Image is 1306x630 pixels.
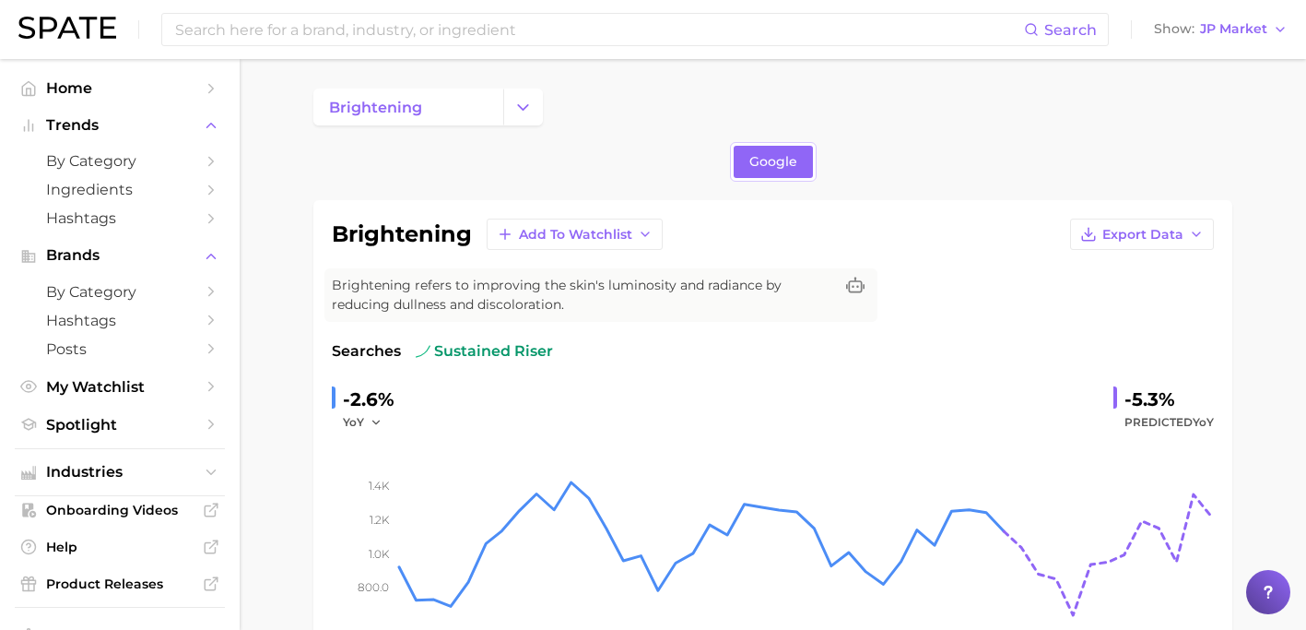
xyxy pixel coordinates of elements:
[416,340,553,363] span: sustained riser
[332,340,401,363] span: Searches
[15,458,225,486] button: Industries
[15,204,225,232] a: Hashtags
[313,89,503,125] a: brightening
[46,209,194,227] span: Hashtags
[1149,18,1292,42] button: ShowJP Market
[46,312,194,329] span: Hashtags
[416,344,430,359] img: sustained riser
[15,147,225,175] a: by Category
[15,112,225,139] button: Trends
[358,580,389,594] tspan: 800.0
[15,242,225,269] button: Brands
[343,411,382,434] button: YoY
[15,175,225,204] a: Ingredients
[18,17,116,39] img: SPATE
[749,154,797,170] span: Google
[46,181,194,198] span: Ingredients
[46,378,194,396] span: My Watchlist
[15,570,225,598] a: Product Releases
[15,335,225,363] a: Posts
[46,283,194,301] span: by Category
[1102,227,1183,243] span: Export Data
[46,539,194,555] span: Help
[1124,385,1214,414] div: -5.3%
[46,152,194,170] span: by Category
[1044,21,1097,39] span: Search
[343,414,364,430] span: YoY
[1154,24,1194,34] span: Show
[1124,411,1214,434] span: Predicted
[332,223,472,245] h1: brightening
[503,89,543,125] button: Change Category
[46,464,194,481] span: Industries
[329,99,422,116] span: brightening
[15,533,225,561] a: Help
[15,373,225,401] a: My Watchlist
[1200,24,1267,34] span: JP Market
[734,146,813,178] a: Google
[343,385,394,414] div: -2.6%
[15,278,225,306] a: by Category
[173,14,1024,45] input: Search here for a brand, industry, or ingredient
[46,117,194,134] span: Trends
[1070,219,1214,250] button: Export Data
[46,416,194,434] span: Spotlight
[487,219,663,250] button: Add to Watchlist
[332,276,833,315] span: Brightening refers to improving the skin's luminosity and radiance by reducing dullness and disco...
[46,247,194,264] span: Brands
[369,479,390,493] tspan: 1.4k
[15,496,225,524] a: Onboarding Videos
[1193,415,1214,429] span: YoY
[46,502,194,518] span: Onboarding Videos
[369,546,390,560] tspan: 1.0k
[15,410,225,439] a: Spotlight
[46,79,194,97] span: Home
[46,576,194,592] span: Product Releases
[15,306,225,335] a: Hashtags
[519,227,632,243] span: Add to Watchlist
[370,513,390,527] tspan: 1.2k
[15,74,225,102] a: Home
[46,340,194,358] span: Posts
